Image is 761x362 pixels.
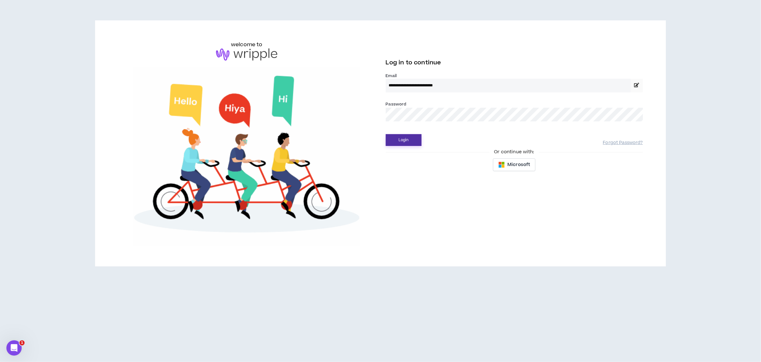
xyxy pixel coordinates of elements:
[19,340,25,345] span: 1
[507,161,530,168] span: Microsoft
[493,158,535,171] button: Microsoft
[489,148,539,156] span: Or continue with:
[386,73,643,79] label: Email
[386,134,422,146] button: Login
[386,101,407,107] label: Password
[6,340,22,356] iframe: Intercom live chat
[118,67,375,246] img: Welcome to Wripple
[386,59,441,67] span: Log in to continue
[603,140,643,146] a: Forgot Password?
[231,41,263,48] h6: welcome to
[216,48,277,61] img: logo-brand.png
